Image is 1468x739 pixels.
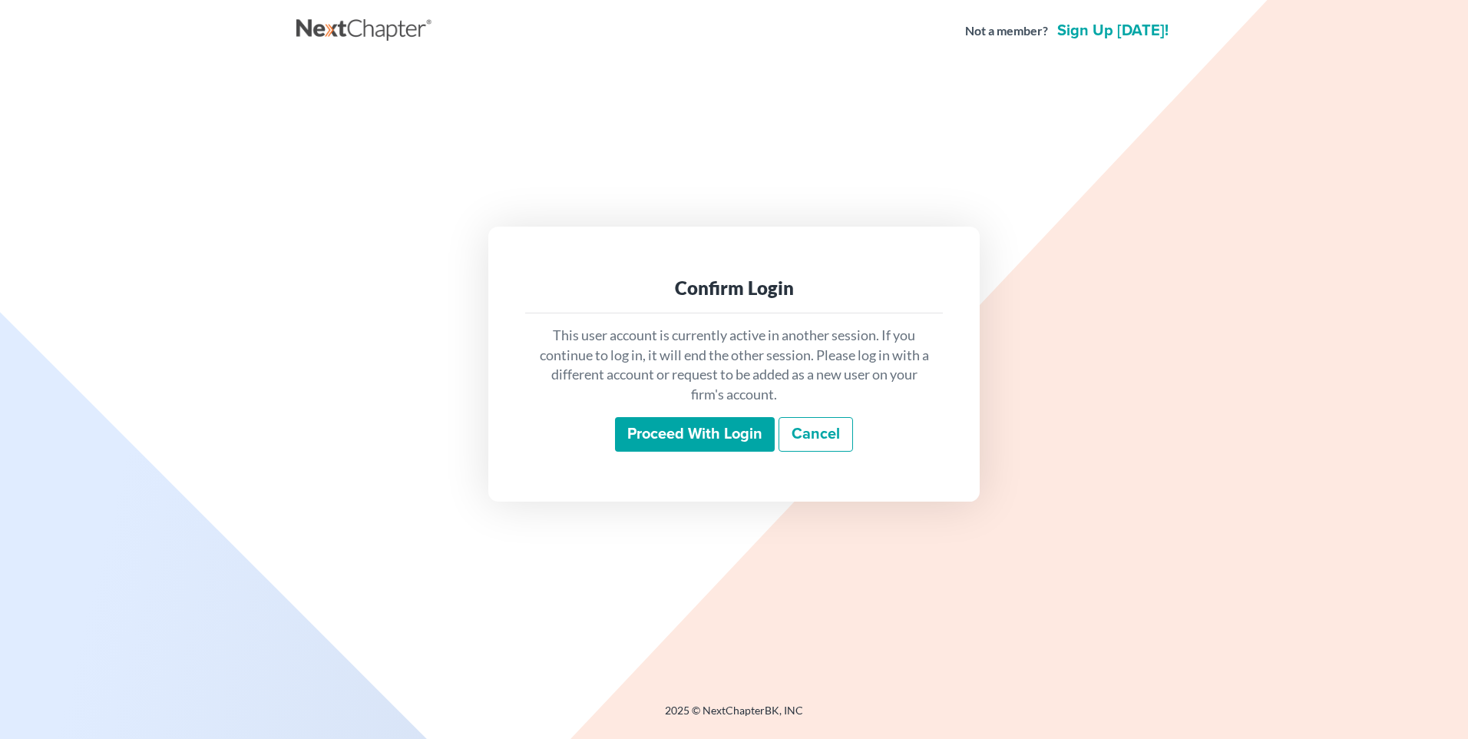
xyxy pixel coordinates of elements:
p: This user account is currently active in another session. If you continue to log in, it will end ... [537,326,931,405]
input: Proceed with login [615,417,775,452]
a: Sign up [DATE]! [1054,23,1172,38]
div: 2025 © NextChapterBK, INC [296,703,1172,731]
div: Confirm Login [537,276,931,300]
a: Cancel [779,417,853,452]
strong: Not a member? [965,22,1048,40]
